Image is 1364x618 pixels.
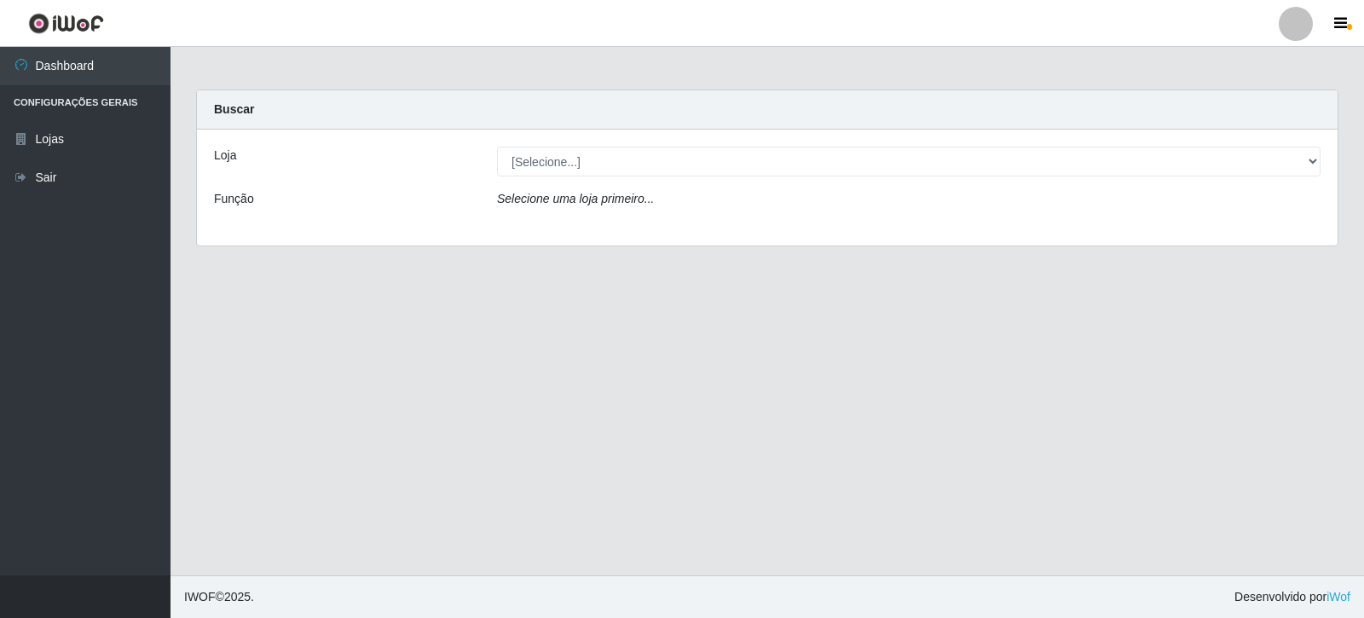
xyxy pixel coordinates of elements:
[214,147,236,165] label: Loja
[28,13,104,34] img: CoreUI Logo
[184,588,254,606] span: © 2025 .
[1326,590,1350,604] a: iWof
[214,190,254,208] label: Função
[184,590,216,604] span: IWOF
[497,192,654,205] i: Selecione uma loja primeiro...
[214,102,254,116] strong: Buscar
[1234,588,1350,606] span: Desenvolvido por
